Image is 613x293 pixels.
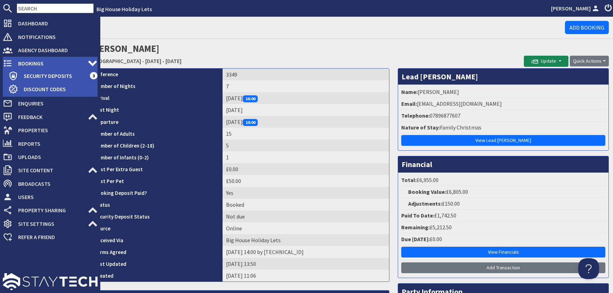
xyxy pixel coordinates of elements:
[398,156,608,172] h3: Financial
[18,84,98,95] span: Discount Codes
[13,58,88,69] span: Bookings
[401,262,605,273] a: Add Transaction
[3,138,98,149] a: Reports
[91,128,223,140] th: Number of Adults
[223,175,389,187] td: £50.00
[91,199,223,211] th: Status
[13,98,98,109] span: Enquiries
[223,128,389,140] td: 15
[3,191,98,203] a: Users
[408,188,446,195] strong: Booking Value:
[3,273,98,290] img: staytech_l_w-4e588a39d9fa60e82540d7cfac8cfe4b7147e857d3e8dbdfbd41c59d52db0ec4.svg
[3,111,98,122] a: Feedback
[400,233,607,245] li: £0.00
[243,95,258,102] span: 16:00
[223,222,389,234] td: Online
[565,21,609,34] a: Add Booking
[91,234,223,246] th: Received Via
[91,104,223,116] th: Last Night
[400,122,607,134] li: Family Christmas
[8,70,98,81] a: Security Deposits 3
[13,125,98,136] span: Properties
[3,98,98,109] a: Enquiries
[243,119,258,126] span: 10:00
[3,31,98,42] a: Notifications
[13,178,98,189] span: Broadcasts
[91,151,223,163] th: Number of Infants (0-2)
[18,70,90,81] span: Security Deposits
[223,104,389,116] td: [DATE]
[400,86,607,98] li: [PERSON_NAME]
[13,45,98,56] span: Agency Dashboard
[13,31,98,42] span: Notifications
[400,198,607,210] li: £150.00
[401,236,430,243] strong: Due [DATE]:
[91,258,223,270] th: Last Updated
[408,200,442,207] strong: Adjustments:
[223,211,389,222] td: Not due
[401,135,605,146] a: View Lead [PERSON_NAME]
[13,205,88,216] span: Property Sharing
[91,270,223,282] th: Created
[91,175,223,187] th: Cost Per Pet
[13,231,98,243] span: Refer a Friend
[401,112,430,119] strong: Telephone:
[223,140,389,151] td: 5
[145,57,181,64] a: [DATE] - [DATE]
[401,88,418,95] strong: Name:
[223,187,389,199] td: Yes
[3,178,98,189] a: Broadcasts
[524,56,568,67] button: Update
[401,224,430,231] strong: Remaining:
[91,187,223,199] th: Booking Deposit Paid?
[401,247,605,258] a: View Financials
[223,80,389,92] td: 7
[13,138,98,149] span: Reports
[223,270,389,282] td: [DATE] 11:06
[223,234,389,246] td: Big House Holiday Lets
[401,124,440,131] strong: Nature of Stay:
[3,231,98,243] a: Refer a Friend
[400,186,607,198] li: £6,805.00
[13,165,88,176] span: Site Content
[91,80,223,92] th: Number of Nights
[401,100,417,107] strong: Email:
[13,151,98,163] span: Uploads
[3,218,98,229] a: Site Settings
[91,140,223,151] th: Number of Children (2-18)
[3,151,98,163] a: Uploads
[91,222,223,234] th: Source
[400,174,607,186] li: £6,955.00
[3,125,98,136] a: Properties
[91,57,141,64] a: [GEOGRAPHIC_DATA]
[223,69,389,80] td: 3349
[17,3,94,13] input: SEARCH
[3,45,98,56] a: Agency Dashboard
[401,176,417,183] strong: Total:
[3,58,98,69] a: Bookings
[223,199,389,211] td: Booked
[400,110,607,122] li: 07896877607
[223,258,389,270] td: [DATE] 13:50
[13,191,98,203] span: Users
[13,18,98,29] span: Dashboard
[142,57,144,64] span: -
[91,163,223,175] th: Cost Per Extra Guest
[400,222,607,233] li: £5,212.50
[551,4,600,13] a: [PERSON_NAME]
[8,84,98,95] a: Discount Codes
[578,258,599,279] iframe: Toggle Customer Support
[400,98,607,110] li: [EMAIL_ADDRESS][DOMAIN_NAME]
[91,69,223,80] th: Reference
[91,116,223,128] th: Departure
[223,92,389,104] td: [DATE]
[91,246,223,258] th: Terms Agreed
[400,210,607,222] li: £1,742.50
[223,151,389,163] td: 1
[223,163,389,175] td: £0.00
[3,18,98,29] a: Dashboard
[401,212,434,219] strong: Paid To Date:
[91,42,524,66] h2: [PERSON_NAME]
[3,205,98,216] a: Property Sharing
[91,211,223,222] th: Security Deposit Status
